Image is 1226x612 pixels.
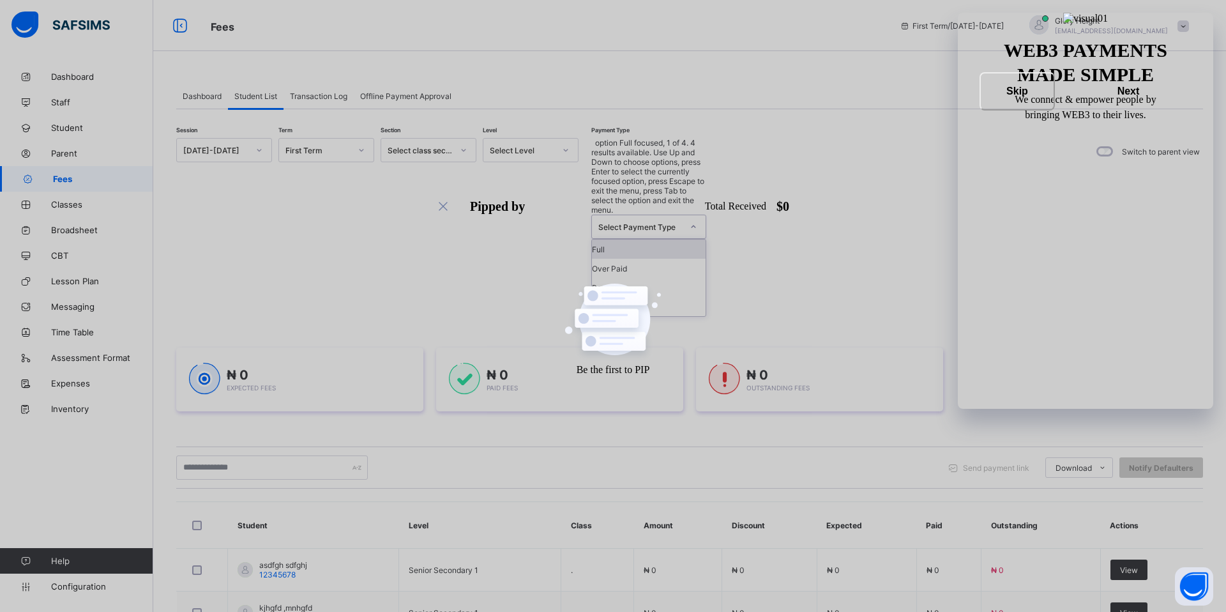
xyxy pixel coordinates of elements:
[776,197,789,215] div: $ 0
[577,362,650,378] div: Be the first to PIP
[470,197,525,215] div: Pipped by
[980,72,1055,111] button: Skip
[1175,567,1213,606] button: Open asap
[1065,72,1192,111] button: Next
[705,199,766,214] div: Total Received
